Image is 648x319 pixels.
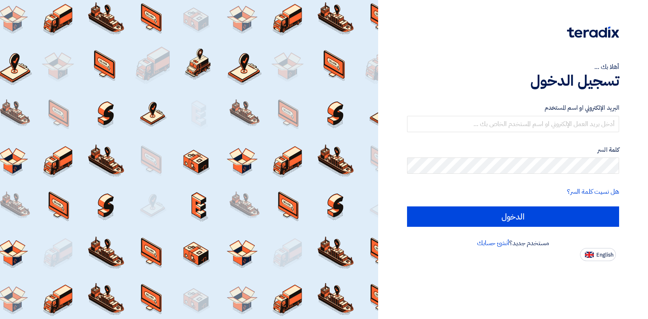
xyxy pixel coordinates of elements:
button: English [580,248,616,261]
input: أدخل بريد العمل الإلكتروني او اسم المستخدم الخاص بك ... [407,116,619,132]
span: English [596,252,613,258]
h1: تسجيل الدخول [407,72,619,90]
img: en-US.png [585,252,594,258]
div: أهلا بك ... [407,62,619,72]
label: كلمة السر [407,145,619,155]
label: البريد الإلكتروني او اسم المستخدم [407,103,619,113]
img: Teradix logo [567,27,619,38]
a: هل نسيت كلمة السر؟ [567,187,619,197]
a: أنشئ حسابك [477,238,509,248]
div: مستخدم جديد؟ [407,238,619,248]
input: الدخول [407,206,619,227]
